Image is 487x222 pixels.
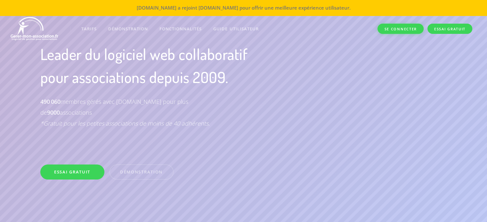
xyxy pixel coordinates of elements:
[40,96,227,129] p: membres gérés avec [DOMAIN_NAME] pour plus de associations
[207,20,264,38] a: Guide utilisateur
[377,24,423,34] a: Se connecter
[40,165,104,180] a: ESSAI GRATUIT
[137,4,351,11] strong: [DOMAIN_NAME] a rejoint [DOMAIN_NAME] pour offrir une meilleure expérience utilisateur.
[40,98,61,105] strong: 490 060
[40,119,210,127] em: *Gratuit pour les petites associations de moins de 40 adhérents.
[102,20,154,38] a: DÉMONSTRATION
[40,42,273,88] h1: Leader du logiciel web collaboratif pour associations depuis 2009.
[76,20,102,38] a: TARIFS
[427,24,472,34] a: Essai gratuit
[154,20,207,38] a: FONCTIONNALITÉS
[110,165,174,180] a: DÉMONSTRATION
[47,109,60,116] strong: 9000
[10,16,60,42] img: logo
